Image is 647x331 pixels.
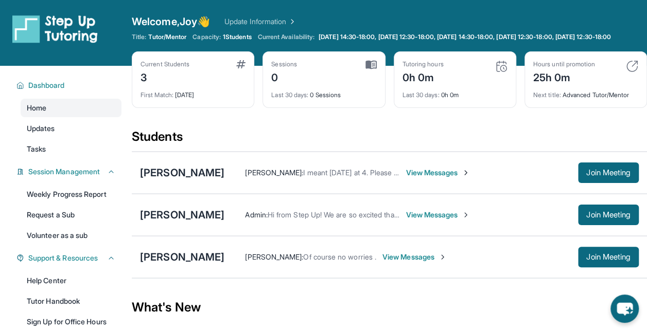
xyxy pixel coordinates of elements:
img: card [626,60,638,72]
button: Join Meeting [578,205,639,225]
span: Next title : [533,91,561,99]
span: [PERSON_NAME] : [245,252,303,261]
div: Students [132,128,647,151]
span: Session Management [28,167,100,177]
div: 0h 0m [403,85,508,99]
a: Update Information [224,16,296,27]
div: [PERSON_NAME] [140,250,224,264]
button: Session Management [24,167,115,177]
span: Dashboard [28,80,65,90]
div: 0h 0m [403,68,444,85]
img: Chevron Right [286,16,296,27]
span: Admin : [245,210,267,219]
span: Welcome, Joy 👋 [132,14,210,29]
img: card [495,60,508,72]
div: What's New [132,285,647,330]
div: Hours until promotion [533,60,595,68]
a: Request a Sub [21,206,121,224]
button: Join Meeting [578,162,639,183]
a: Volunteer as a sub [21,226,121,245]
div: [PERSON_NAME] [140,165,224,180]
span: Last 30 days : [271,91,308,99]
span: I meant [DATE] at 4. Please let me know if you would like to request a new tutor. [303,168,564,177]
span: View Messages [406,168,470,178]
a: Sign Up for Office Hours [21,312,121,331]
a: Home [21,99,121,117]
span: Capacity: [193,33,221,41]
span: Join Meeting [586,254,631,260]
span: View Messages [382,252,447,262]
span: [PERSON_NAME] : [245,168,303,177]
div: 3 [141,68,189,85]
a: Weekly Progress Report [21,185,121,204]
a: Help Center [21,271,121,290]
span: Updates [27,123,55,134]
a: Tasks [21,140,121,158]
button: chat-button [610,295,639,323]
span: Last 30 days : [403,91,440,99]
span: Tasks [27,144,46,154]
img: card [236,60,246,68]
div: 0 [271,68,297,85]
img: Chevron-Right [462,211,470,219]
button: Join Meeting [578,247,639,267]
span: Tutor/Mentor [148,33,186,41]
a: [DATE] 14:30-18:00, [DATE] 12:30-18:00, [DATE] 14:30-18:00, [DATE] 12:30-18:00, [DATE] 12:30-18:00 [317,33,613,41]
span: Current Availability: [258,33,314,41]
a: Updates [21,119,121,138]
span: Support & Resources [28,253,98,263]
a: Tutor Handbook [21,292,121,310]
span: Home [27,103,46,113]
img: logo [12,14,98,43]
div: Advanced Tutor/Mentor [533,85,638,99]
img: card [365,60,377,69]
img: Chevron-Right [462,169,470,177]
div: Sessions [271,60,297,68]
div: 0 Sessions [271,85,376,99]
button: Dashboard [24,80,115,90]
span: Of course no worries . [303,252,376,261]
span: 1 Students [223,33,252,41]
span: [DATE] 14:30-18:00, [DATE] 12:30-18:00, [DATE] 14:30-18:00, [DATE] 12:30-18:00, [DATE] 12:30-18:00 [319,33,611,41]
div: Tutoring hours [403,60,444,68]
img: Chevron-Right [439,253,447,261]
div: [DATE] [141,85,246,99]
span: Join Meeting [586,212,631,218]
div: [PERSON_NAME] [140,208,224,222]
div: Current Students [141,60,189,68]
span: First Match : [141,91,173,99]
span: Join Meeting [586,170,631,176]
div: 25h 0m [533,68,595,85]
span: Title: [132,33,146,41]
span: View Messages [406,210,470,220]
button: Support & Resources [24,253,115,263]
